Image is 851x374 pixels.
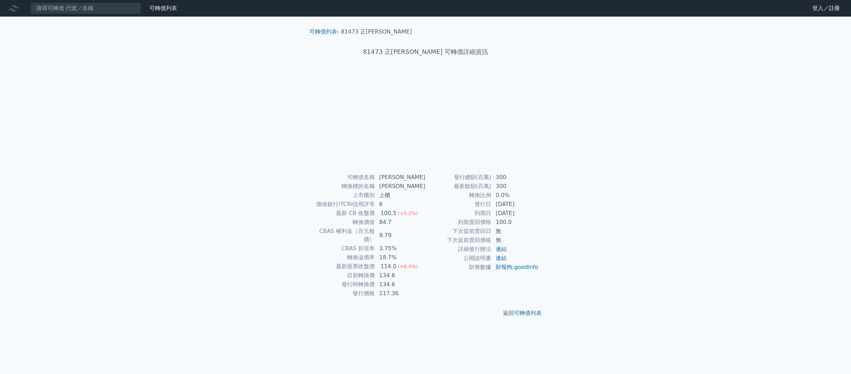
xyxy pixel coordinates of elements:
[375,289,425,298] td: 117.36
[304,47,547,57] h1: 81473 正[PERSON_NAME] 可轉債詳細資訊
[514,310,542,316] a: 可轉債列表
[807,3,845,14] a: 登入／註冊
[496,246,507,252] a: 連結
[425,200,492,209] td: 發行日
[375,200,425,209] td: 6
[379,262,398,271] div: 114.0
[309,28,337,35] a: 可轉債列表
[312,280,375,289] td: 發行時轉換價
[312,200,375,209] td: 擔保銀行/TCRI信用評等
[492,227,539,236] td: 無
[304,309,547,317] p: 返回
[492,218,539,227] td: 100.0
[425,209,492,218] td: 到期日
[312,218,375,227] td: 轉換價值
[492,173,539,182] td: 300
[492,182,539,191] td: 300
[492,191,539,200] td: 0.0%
[375,173,425,182] td: [PERSON_NAME]
[425,173,492,182] td: 發行總額(百萬)
[312,244,375,253] td: CBAS 折現率
[496,264,512,270] a: 財報狗
[425,254,492,263] td: 公開說明書
[379,209,398,217] div: 100.5
[398,264,418,269] span: (+6.0%)
[375,280,425,289] td: 134.6
[425,191,492,200] td: 轉換比例
[312,173,375,182] td: 可轉債名稱
[425,227,492,236] td: 下次提前賣回日
[30,2,141,14] input: 搜尋可轉債 代號／名稱
[492,209,539,218] td: [DATE]
[375,271,425,280] td: 134.6
[425,182,492,191] td: 最新餘額(百萬)
[312,182,375,191] td: 轉換標的名稱
[375,244,425,253] td: 3.75%
[312,227,375,244] td: CBAS 權利金（百元報價）
[341,28,412,36] li: 81473 正[PERSON_NAME]
[309,28,339,36] li: ›
[312,209,375,218] td: 最新 CB 收盤價
[425,245,492,254] td: 詳細發行辦法
[425,236,492,245] td: 下次提前賣回價格
[492,200,539,209] td: [DATE]
[375,218,425,227] td: 84.7
[375,191,425,200] td: 上櫃
[375,253,425,262] td: 18.7%
[312,271,375,280] td: 目前轉換價
[514,264,538,270] a: goodinfo
[492,236,539,245] td: 無
[312,253,375,262] td: 轉換溢價率
[398,211,418,216] span: (+5.2%)
[375,182,425,191] td: [PERSON_NAME]
[425,218,492,227] td: 到期賣回價格
[312,262,375,271] td: 最新股票收盤價
[496,255,507,261] a: 連結
[149,5,177,11] a: 可轉債列表
[425,263,492,272] td: 財務數據
[312,191,375,200] td: 上市櫃別
[492,263,539,272] td: ,
[375,227,425,244] td: 9.79
[312,289,375,298] td: 發行價格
